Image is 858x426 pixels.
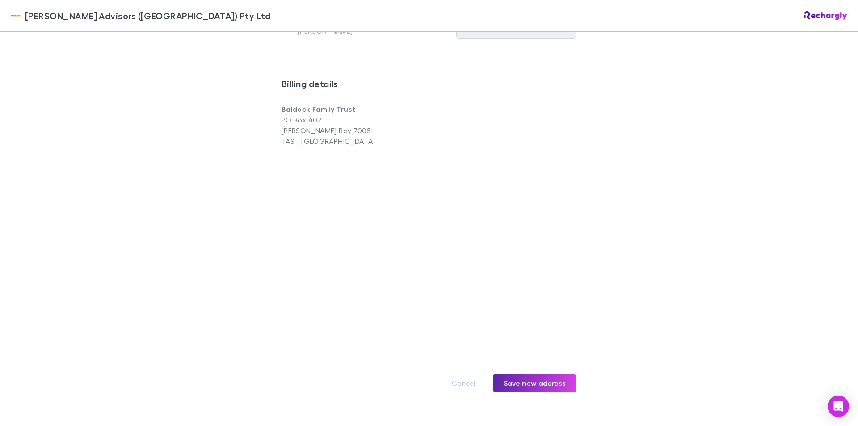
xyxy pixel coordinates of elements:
p: Baldock Family Trust [282,104,429,114]
p: [PERSON_NAME] Bay 7005 [282,125,429,136]
p: PO Box 402 [282,114,429,125]
div: Open Intercom Messenger [828,396,849,417]
img: Rechargly Logo [804,11,847,20]
button: Save new address [493,374,576,392]
p: TAS - [GEOGRAPHIC_DATA] [282,136,429,147]
span: [PERSON_NAME] Advisors ([GEOGRAPHIC_DATA]) Pty Ltd [25,9,270,22]
iframe: Secure address input frame [280,152,578,358]
button: Cancel [441,374,486,392]
img: William Buck Advisors (WA) Pty Ltd's Logo [11,10,21,21]
h3: Billing details [282,78,576,93]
